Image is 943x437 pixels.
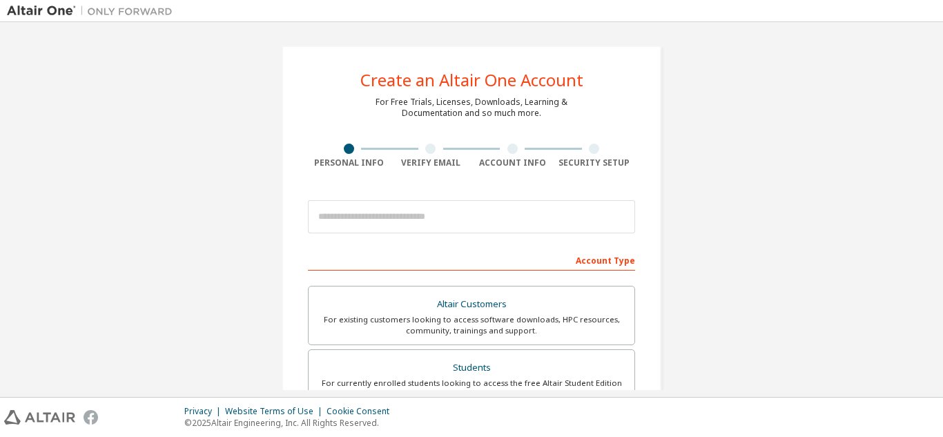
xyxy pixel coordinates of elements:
[308,249,635,271] div: Account Type
[4,410,75,425] img: altair_logo.svg
[471,157,554,168] div: Account Info
[7,4,179,18] img: Altair One
[308,157,390,168] div: Personal Info
[376,97,567,119] div: For Free Trials, Licenses, Downloads, Learning & Documentation and so much more.
[317,358,626,378] div: Students
[184,406,225,417] div: Privacy
[317,295,626,314] div: Altair Customers
[360,72,583,88] div: Create an Altair One Account
[84,410,98,425] img: facebook.svg
[554,157,636,168] div: Security Setup
[317,314,626,336] div: For existing customers looking to access software downloads, HPC resources, community, trainings ...
[317,378,626,400] div: For currently enrolled students looking to access the free Altair Student Edition bundle and all ...
[184,417,398,429] p: © 2025 Altair Engineering, Inc. All Rights Reserved.
[327,406,398,417] div: Cookie Consent
[225,406,327,417] div: Website Terms of Use
[390,157,472,168] div: Verify Email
